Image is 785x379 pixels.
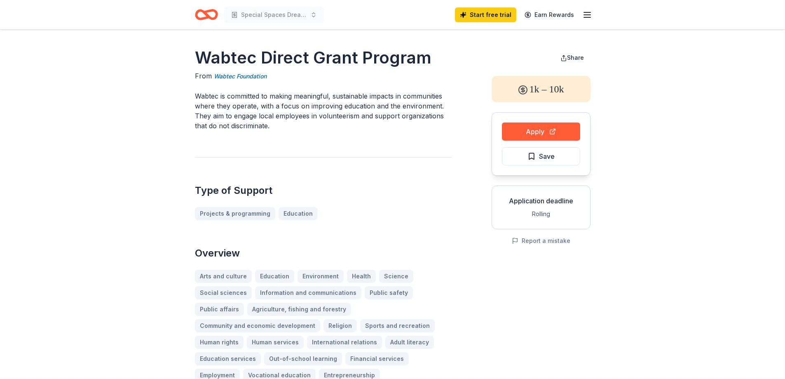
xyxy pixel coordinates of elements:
[567,54,584,61] span: Share
[195,71,452,81] div: From
[539,151,555,162] span: Save
[520,7,579,22] a: Earn Rewards
[225,7,323,23] button: Special Spaces Dream Bedroom Makeovers
[195,46,452,69] h1: Wabtec Direct Grant Program
[195,247,452,260] h2: Overview
[195,184,452,197] h2: Type of Support
[455,7,516,22] a: Start free trial
[195,207,275,220] a: Projects & programming
[214,71,267,81] a: Wabtec Foundation
[499,196,583,206] div: Application deadline
[195,91,452,131] p: Wabtec is committed to making meaningful, sustainable impacts in communities where they operate, ...
[502,122,580,141] button: Apply
[241,10,307,20] span: Special Spaces Dream Bedroom Makeovers
[499,209,583,219] div: Rolling
[512,236,570,246] button: Report a mistake
[195,5,218,24] a: Home
[554,49,591,66] button: Share
[492,76,591,102] div: 1k – 10k
[502,147,580,165] button: Save
[279,207,318,220] a: Education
